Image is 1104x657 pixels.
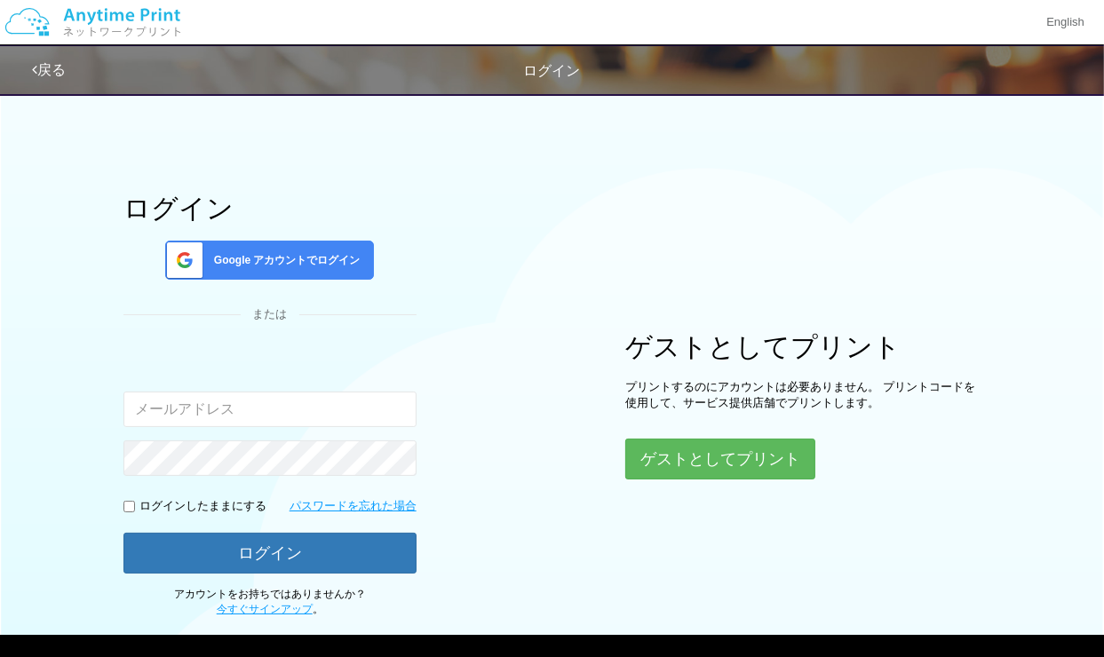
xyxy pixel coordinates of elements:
p: プリントするのにアカウントは必要ありません。 プリントコードを使用して、サービス提供店舗でプリントします。 [625,379,981,412]
h1: ゲストとしてプリント [625,332,981,361]
a: 戻る [32,62,66,77]
input: メールアドレス [123,392,417,427]
a: 今すぐサインアップ [217,603,313,615]
p: ログインしたままにする [139,498,266,515]
button: ログイン [123,533,417,574]
span: Google アカウントでログイン [207,253,361,268]
span: ログイン [524,63,581,78]
a: パスワードを忘れた場合 [290,498,417,515]
span: 。 [217,603,323,615]
div: または [123,306,417,323]
button: ゲストとしてプリント [625,439,815,479]
h1: ログイン [123,194,417,223]
p: アカウントをお持ちではありませんか？ [123,587,417,617]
